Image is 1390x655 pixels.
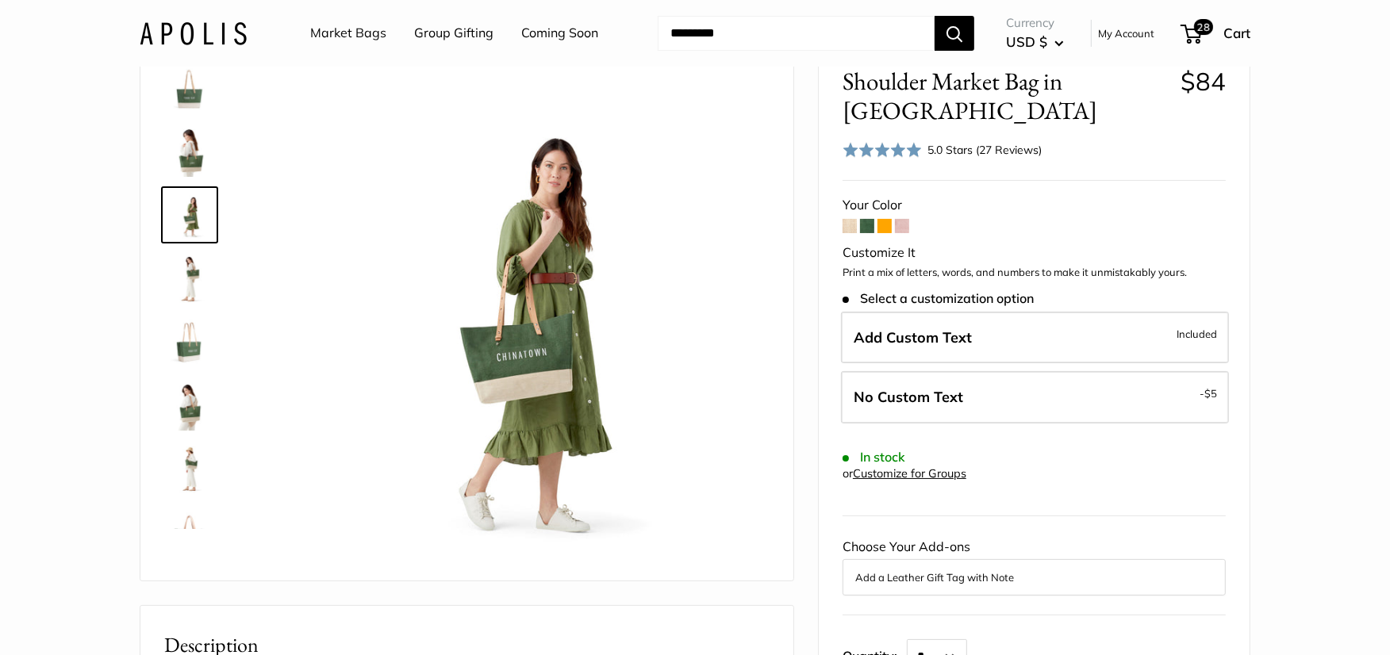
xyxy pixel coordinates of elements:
span: Cart [1223,25,1250,41]
div: Your Color [843,193,1226,217]
span: Included [1177,324,1217,343]
img: Shoulder Market Bag in Field Green [164,507,215,557]
img: Apolis [140,21,247,44]
span: In stock [843,450,905,465]
a: 28 Cart [1182,21,1250,46]
div: Choose Your Add-ons [843,535,1226,596]
span: $84 [1181,66,1226,97]
img: Shoulder Market Bag in Field Green [164,190,215,240]
span: Shoulder Market Bag in [GEOGRAPHIC_DATA] [843,67,1169,125]
button: Search [935,16,974,51]
img: Shoulder Market Bag in Field Green [267,63,770,565]
a: Shoulder Market Bag in Field Green [161,440,218,497]
a: Shoulder Market Bag in Field Green [161,123,218,180]
img: Shoulder Market Bag in Field Green [164,126,215,177]
img: Shoulder Market Bag in Field Green [164,443,215,494]
label: Leave Blank [841,371,1229,423]
span: No Custom Text [854,388,963,406]
a: Coming Soon [521,21,598,45]
img: Shoulder Market Bag in Field Green [164,380,215,431]
span: $5 [1204,387,1217,400]
p: Print a mix of letters, words, and numbers to make it unmistakably yours. [843,265,1226,281]
span: Currency [1006,12,1064,34]
a: Market Bags [310,21,386,45]
a: Customize for Groups [853,466,966,481]
button: USD $ [1006,29,1064,55]
a: Shoulder Market Bag in Field Green [161,377,218,434]
img: Shoulder Market Bag in Field Green [164,253,215,304]
a: Group Gifting [414,21,493,45]
a: Shoulder Market Bag in Field Green [161,59,218,117]
a: My Account [1098,24,1154,43]
a: Shoulder Market Bag in Field Green [161,250,218,307]
img: Shoulder Market Bag in Field Green [164,316,215,367]
label: Add Custom Text [841,312,1229,364]
div: 5.0 Stars (27 Reviews) [843,138,1042,161]
a: Shoulder Market Bag in Field Green [161,313,218,370]
a: Shoulder Market Bag in Field Green [161,186,218,243]
span: USD $ [1006,33,1047,50]
div: Customize It [843,241,1226,265]
a: Shoulder Market Bag in Field Green [161,504,218,561]
button: Add a Leather Gift Tag with Note [855,568,1213,587]
input: Search... [658,16,935,51]
div: or [843,463,966,485]
span: - [1200,384,1217,403]
span: 28 [1194,19,1213,35]
span: Select a customization option [843,291,1034,306]
img: Shoulder Market Bag in Field Green [164,63,215,113]
div: 5.0 Stars (27 Reviews) [928,141,1042,159]
span: Add Custom Text [854,328,972,347]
